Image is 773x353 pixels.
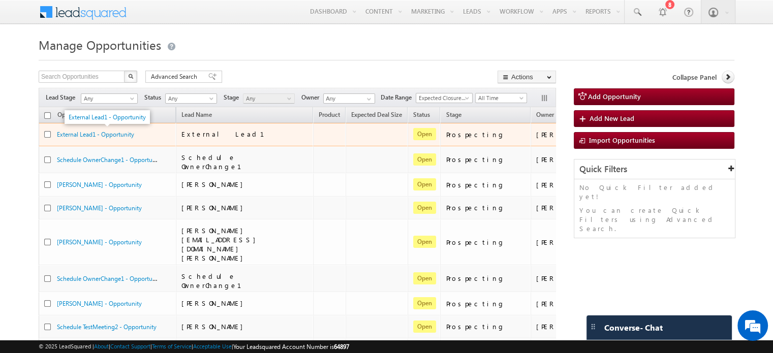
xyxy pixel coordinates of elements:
[536,111,554,118] span: Owner
[57,274,163,282] a: Schedule OwnerChange1 - Opportunity
[413,272,436,284] span: Open
[57,155,163,164] a: Schedule OwnerChange1 - Opportunity
[413,297,436,309] span: Open
[589,136,655,144] span: Import Opportunities
[536,238,603,247] div: [PERSON_NAME]
[166,94,214,103] span: Any
[441,109,466,122] a: Stage
[446,238,526,247] div: Prospecting
[536,180,603,189] div: [PERSON_NAME]
[346,109,407,122] a: Expected Deal Size
[416,93,469,103] span: Expected Closure Date
[323,93,375,104] input: Type to Search
[588,92,641,101] span: Add Opportunity
[476,93,524,103] span: All Time
[416,93,473,103] a: Expected Closure Date
[536,203,603,212] div: [PERSON_NAME]
[413,236,436,248] span: Open
[39,37,161,53] span: Manage Opportunities
[57,323,157,331] a: Schedule TestMeeting2 - Opportunity
[579,206,730,233] p: You can create Quick Filters using Advanced Search.
[536,322,603,331] div: [PERSON_NAME]
[165,93,217,104] a: Any
[181,226,261,262] span: [PERSON_NAME][EMAIL_ADDRESS][DOMAIN_NAME] [PERSON_NAME]
[81,93,138,104] a: Any
[604,323,663,332] span: Converse - Chat
[590,114,634,122] span: Add New Lead
[57,111,108,118] span: Opportunity Name
[46,93,79,102] span: Lead Stage
[536,299,603,308] div: [PERSON_NAME]
[243,94,292,103] span: Any
[151,72,200,81] span: Advanced Search
[224,93,243,102] span: Stage
[181,180,248,188] span: [PERSON_NAME]
[446,130,526,139] div: Prospecting
[94,343,109,349] a: About
[193,343,232,349] a: Acceptable Use
[536,155,603,164] div: [PERSON_NAME]
[52,109,113,122] a: Opportunity Name
[44,112,51,119] input: Check all records
[589,323,597,331] img: carter-drag
[351,111,402,118] span: Expected Deal Size
[128,74,133,79] img: Search
[536,130,603,139] div: [PERSON_NAME]
[57,181,142,188] a: [PERSON_NAME] - Opportunity
[152,343,192,349] a: Terms of Service
[672,73,717,82] span: Collapse Panel
[413,320,436,333] span: Open
[446,299,526,308] div: Prospecting
[413,128,436,140] span: Open
[181,130,276,138] span: External Lead1
[413,153,436,166] span: Open
[233,343,349,350] span: Your Leadsquared Account Number is
[57,238,142,246] a: [PERSON_NAME] - Opportunity
[413,202,436,214] span: Open
[475,93,527,103] a: All Time
[408,109,435,122] a: Status
[413,178,436,190] span: Open
[334,343,349,350] span: 64897
[319,111,340,118] span: Product
[579,183,730,201] p: No Quick Filter added yet!
[181,153,254,171] span: Schedule OwnerChange1
[57,131,134,138] a: External Lead1 - Opportunity
[181,203,248,212] span: [PERSON_NAME]
[574,159,735,179] div: Quick Filters
[181,299,248,307] span: [PERSON_NAME]
[176,109,217,122] span: Lead Name
[81,94,134,103] span: Any
[144,93,165,102] span: Status
[110,343,150,349] a: Contact Support
[69,113,146,121] a: External Lead1 - Opportunity
[57,300,142,307] a: [PERSON_NAME] - Opportunity
[446,111,461,118] span: Stage
[446,155,526,164] div: Prospecting
[361,94,374,104] a: Show All Items
[381,93,416,102] span: Date Range
[498,71,556,83] button: Actions
[446,274,526,283] div: Prospecting
[301,93,323,102] span: Owner
[536,274,603,283] div: [PERSON_NAME]
[243,93,295,104] a: Any
[39,342,349,351] span: © 2025 LeadSquared | | | | |
[181,272,254,290] span: Schedule OwnerChange1
[446,180,526,189] div: Prospecting
[181,322,248,331] span: [PERSON_NAME]
[57,204,142,212] a: [PERSON_NAME] - Opportunity
[446,322,526,331] div: Prospecting
[446,203,526,212] div: Prospecting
